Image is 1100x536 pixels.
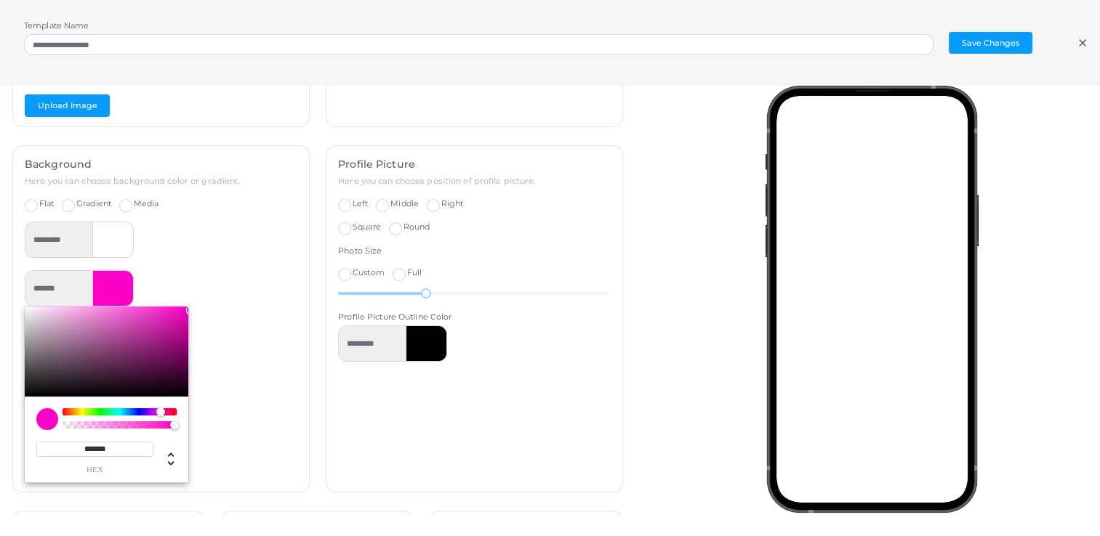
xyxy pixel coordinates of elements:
label: Photo Size [338,245,382,257]
span: Right [441,198,464,208]
span: Middle [390,198,419,208]
span: Gradient [76,198,111,208]
label: Template Name [24,20,89,32]
button: Upload Image [25,94,110,116]
span: Media [134,198,159,208]
label: Profile Picture Outline Color [338,312,451,323]
h6: Here you can choose position of profile picture. [338,176,610,186]
span: Square [353,222,381,232]
h4: Background [25,158,297,171]
span: hex [36,466,153,474]
div: current color is #FF00C8 [36,408,58,430]
span: Full [406,267,421,277]
div: Chrome color picker [25,306,188,482]
button: Save Changes [949,32,1032,54]
h6: Here you can choose background color or gradient. [25,176,297,186]
span: Custom [353,267,385,277]
div: Change another color definition [153,442,177,474]
h4: Profile Picture [338,158,610,171]
span: Left [353,198,368,208]
span: Round [403,222,430,232]
span: Flat [39,198,54,208]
